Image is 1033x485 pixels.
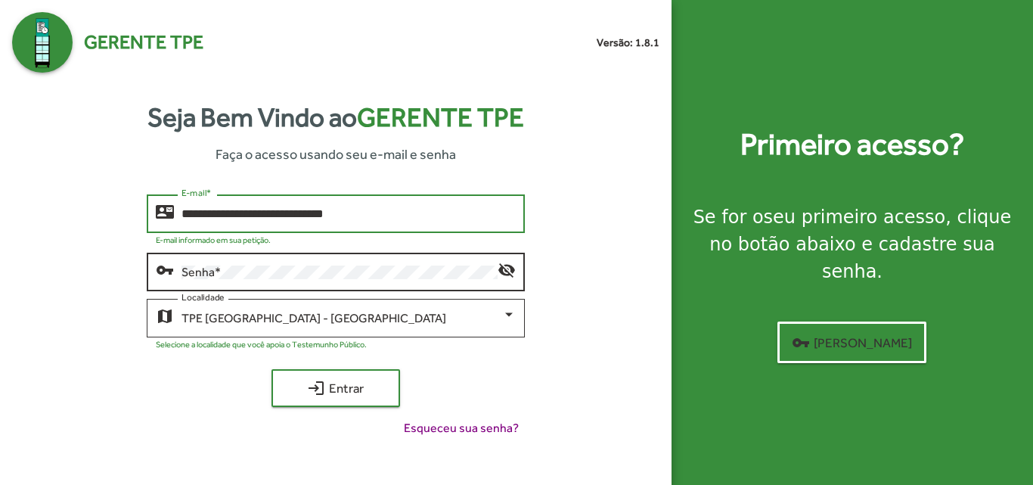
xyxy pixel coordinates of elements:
[156,340,367,349] mat-hint: Selecione a localidade que você apoia o Testemunho Público.
[764,207,946,228] strong: seu primeiro acesso
[156,202,174,220] mat-icon: contact_mail
[597,35,659,51] small: Versão: 1.8.1
[792,329,912,356] span: [PERSON_NAME]
[84,28,203,57] span: Gerente TPE
[156,235,271,244] mat-hint: E-mail informado em sua petição.
[216,144,456,164] span: Faça o acesso usando seu e-mail e senha
[792,334,810,352] mat-icon: vpn_key
[498,260,516,278] mat-icon: visibility_off
[357,102,524,132] span: Gerente TPE
[156,260,174,278] mat-icon: vpn_key
[777,322,926,363] button: [PERSON_NAME]
[740,122,964,167] strong: Primeiro acesso?
[404,419,519,437] span: Esqueceu sua senha?
[156,306,174,325] mat-icon: map
[181,311,446,325] span: TPE [GEOGRAPHIC_DATA] - [GEOGRAPHIC_DATA]
[271,369,400,407] button: Entrar
[147,98,524,138] strong: Seja Bem Vindo ao
[12,12,73,73] img: Logo Gerente
[690,204,1015,285] div: Se for o , clique no botão abaixo e cadastre sua senha.
[285,375,386,402] span: Entrar
[307,379,325,397] mat-icon: login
